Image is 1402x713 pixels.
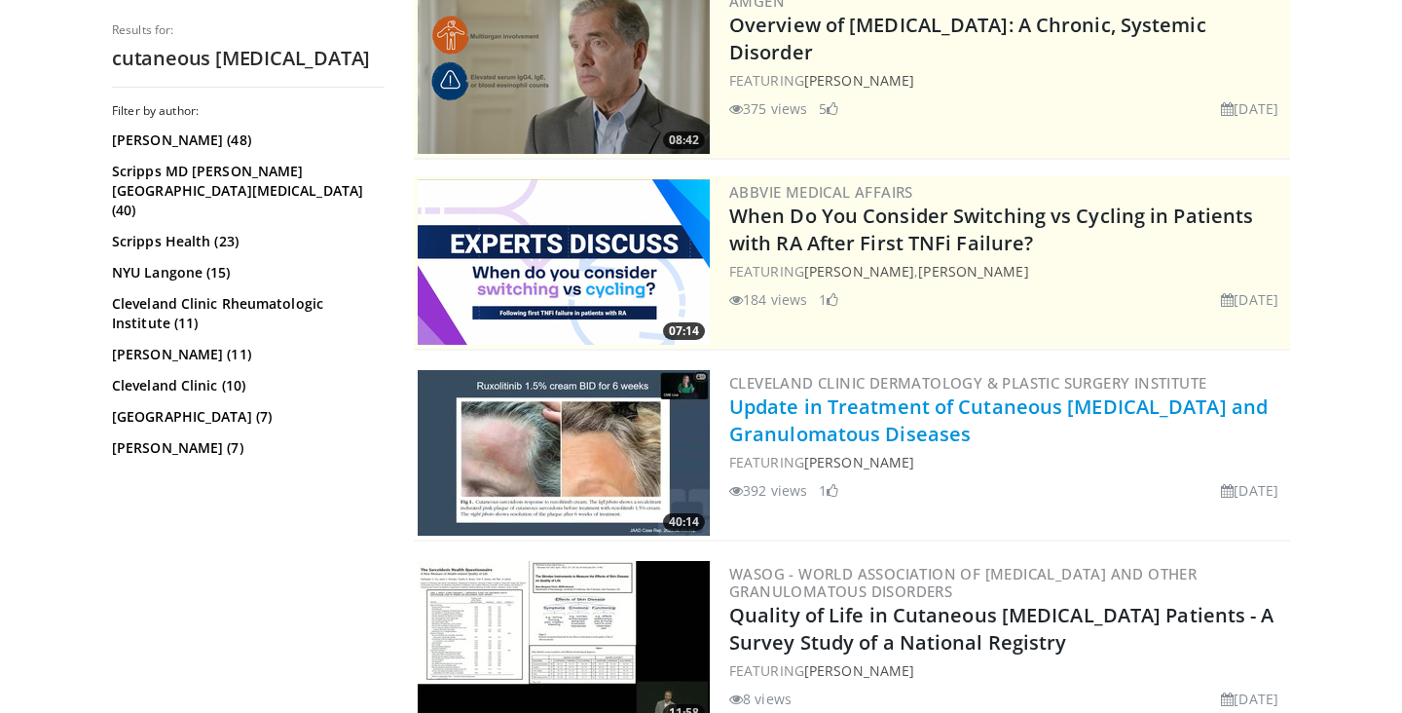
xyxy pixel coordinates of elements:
[418,370,710,536] a: 40:14
[804,262,914,281] a: [PERSON_NAME]
[729,12,1206,65] a: Overview of [MEDICAL_DATA]: A Chronic, Systemic Disorder
[729,70,1286,91] div: FEATURING
[663,513,705,531] span: 40:14
[729,602,1274,656] a: Quality of Life in Cutaneous [MEDICAL_DATA] Patients - A Survey Study of a National Registry
[1221,98,1278,119] li: [DATE]
[112,345,380,364] a: [PERSON_NAME] (11)
[663,322,705,340] span: 07:14
[804,661,914,680] a: [PERSON_NAME]
[112,46,385,71] h2: cutaneous [MEDICAL_DATA]
[112,131,380,150] a: [PERSON_NAME] (48)
[1221,689,1278,709] li: [DATE]
[729,660,1286,681] div: FEATURING
[112,22,385,38] p: Results for:
[819,480,838,501] li: 1
[729,564,1197,601] a: WASOG - World Association of [MEDICAL_DATA] and Other Granulomatous Disorders
[1221,289,1278,310] li: [DATE]
[112,232,380,251] a: Scripps Health (23)
[112,263,380,282] a: NYU Langone (15)
[729,689,792,709] li: 8 views
[918,262,1028,281] a: [PERSON_NAME]
[729,289,807,310] li: 184 views
[804,453,914,471] a: [PERSON_NAME]
[112,407,380,427] a: [GEOGRAPHIC_DATA] (7)
[729,182,913,202] a: AbbVie Medical Affairs
[112,294,380,333] a: Cleveland Clinic Rheumatologic Institute (11)
[112,438,380,458] a: [PERSON_NAME] (7)
[729,373,1206,393] a: Cleveland Clinic Dermatology & Plastic Surgery Institute
[663,131,705,149] span: 08:42
[729,261,1286,281] div: FEATURING ,
[1221,480,1278,501] li: [DATE]
[729,98,807,119] li: 375 views
[112,103,385,119] h3: Filter by author:
[418,179,710,345] img: 5519c3fa-eacf-45bd-bb44-10a6acfac8a5.png.300x170_q85_crop-smart_upscale.png
[729,480,807,501] li: 392 views
[819,289,838,310] li: 1
[729,394,1268,447] a: Update in Treatment of Cutaneous [MEDICAL_DATA] and Granulomatous Diseases
[819,98,838,119] li: 5
[112,376,380,395] a: Cleveland Clinic (10)
[112,162,380,220] a: Scripps MD [PERSON_NAME][GEOGRAPHIC_DATA][MEDICAL_DATA] (40)
[729,203,1253,256] a: When Do You Consider Switching vs Cycling in Patients with RA After First TNFi Failure?
[418,179,710,345] a: 07:14
[804,71,914,90] a: [PERSON_NAME]
[418,370,710,536] img: 4b22c18f-fdcc-4ac7-bbe9-68babf0e617f.300x170_q85_crop-smart_upscale.jpg
[729,452,1286,472] div: FEATURING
